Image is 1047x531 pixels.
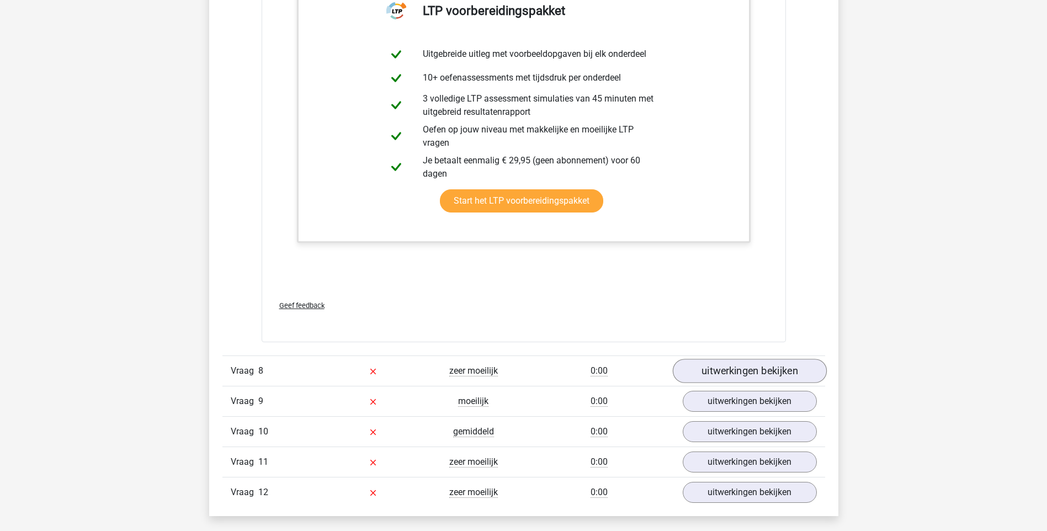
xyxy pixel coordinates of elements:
span: moeilijk [458,396,488,407]
a: uitwerkingen bekijken [683,421,817,442]
a: uitwerkingen bekijken [683,391,817,412]
a: Start het LTP voorbereidingspakket [440,189,603,213]
span: 0:00 [591,396,608,407]
span: 0:00 [591,365,608,376]
span: 0:00 [591,456,608,468]
span: 0:00 [591,487,608,498]
span: 0:00 [591,426,608,437]
span: zeer moeilijk [449,456,498,468]
span: zeer moeilijk [449,365,498,376]
span: Vraag [231,486,258,499]
span: 12 [258,487,268,497]
span: Vraag [231,395,258,408]
span: Vraag [231,455,258,469]
span: 8 [258,365,263,376]
span: zeer moeilijk [449,487,498,498]
span: Geef feedback [279,301,325,310]
a: uitwerkingen bekijken [672,359,826,383]
span: Vraag [231,364,258,378]
span: 10 [258,426,268,437]
a: uitwerkingen bekijken [683,482,817,503]
a: uitwerkingen bekijken [683,452,817,472]
span: gemiddeld [453,426,494,437]
span: 11 [258,456,268,467]
span: Vraag [231,425,258,438]
span: 9 [258,396,263,406]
